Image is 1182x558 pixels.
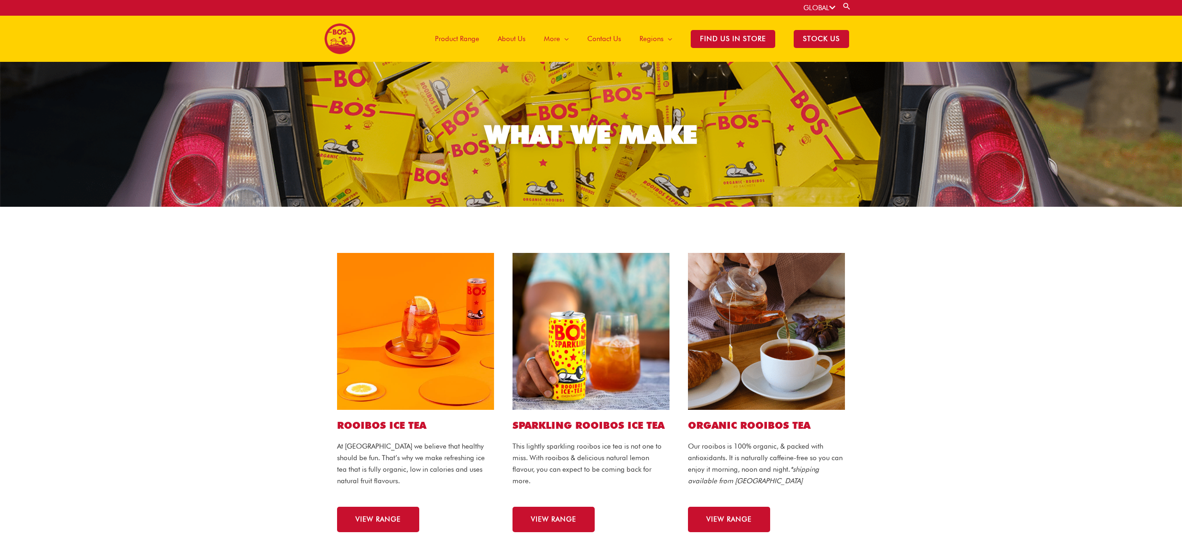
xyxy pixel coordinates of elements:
[337,419,494,432] h2: ROOIBOS ICE TEA
[535,16,578,62] a: More
[498,25,525,53] span: About Us
[803,4,835,12] a: GLOBAL
[531,516,576,523] span: VIEW RANGE
[485,122,697,147] div: WHAT WE MAKE
[544,25,560,53] span: More
[688,465,819,485] em: *shipping available from [GEOGRAPHIC_DATA]
[794,30,849,48] span: STOCK US
[513,419,669,432] h2: SPARKLING ROOIBOS ICE TEA
[513,253,669,410] img: sparkling lemon
[681,16,784,62] a: Find Us in Store
[691,30,775,48] span: Find Us in Store
[688,419,845,432] h2: ORGANIC ROOIBOS TEA
[784,16,858,62] a: STOCK US
[639,25,663,53] span: Regions
[688,441,845,486] p: Our rooibos is 100% organic, & packed with antioxidants. It is naturally caffeine-free so you can...
[337,441,494,486] p: At [GEOGRAPHIC_DATA] we believe that healthy should be fun. That’s why we make refreshing ice tea...
[435,25,479,53] span: Product Range
[513,507,595,532] a: VIEW RANGE
[578,16,630,62] a: Contact Us
[356,516,401,523] span: VIEW RANGE
[337,253,494,410] img: peach
[337,507,419,532] a: VIEW RANGE
[513,441,669,486] p: This lightly sparkling rooibos ice tea is not one to miss. With rooibos & delicious natural lemon...
[426,16,488,62] a: Product Range
[324,23,356,54] img: BOS logo finals-200px
[419,16,858,62] nav: Site Navigation
[688,507,770,532] a: VIEW RANGE
[706,516,752,523] span: VIEW RANGE
[587,25,621,53] span: Contact Us
[488,16,535,62] a: About Us
[842,2,851,11] a: Search button
[630,16,681,62] a: Regions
